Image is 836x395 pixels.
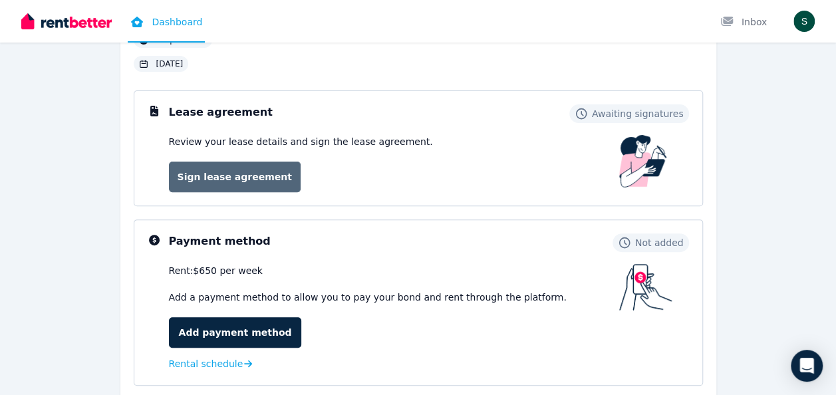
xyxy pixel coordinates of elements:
[169,233,271,249] h3: Payment method
[592,107,684,120] span: Awaiting signatures
[156,59,184,69] span: [DATE]
[169,264,619,277] div: Rent: $650 per week
[21,11,112,31] img: RentBetter
[169,135,433,148] p: Review your lease details and sign the lease agreement.
[169,317,302,348] a: Add payment method
[720,15,767,29] div: Inbox
[791,350,823,382] div: Open Intercom Messenger
[635,236,684,249] span: Not added
[169,104,273,120] h3: Lease agreement
[793,11,815,32] img: Sandi Shun Lai Win
[169,291,619,304] p: Add a payment method to allow you to pay your bond and rent through the platform.
[619,264,672,311] img: Payment method
[169,357,253,370] a: Rental schedule
[169,357,243,370] span: Rental schedule
[169,162,301,192] a: Sign lease agreement
[619,135,667,188] img: Lease Agreement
